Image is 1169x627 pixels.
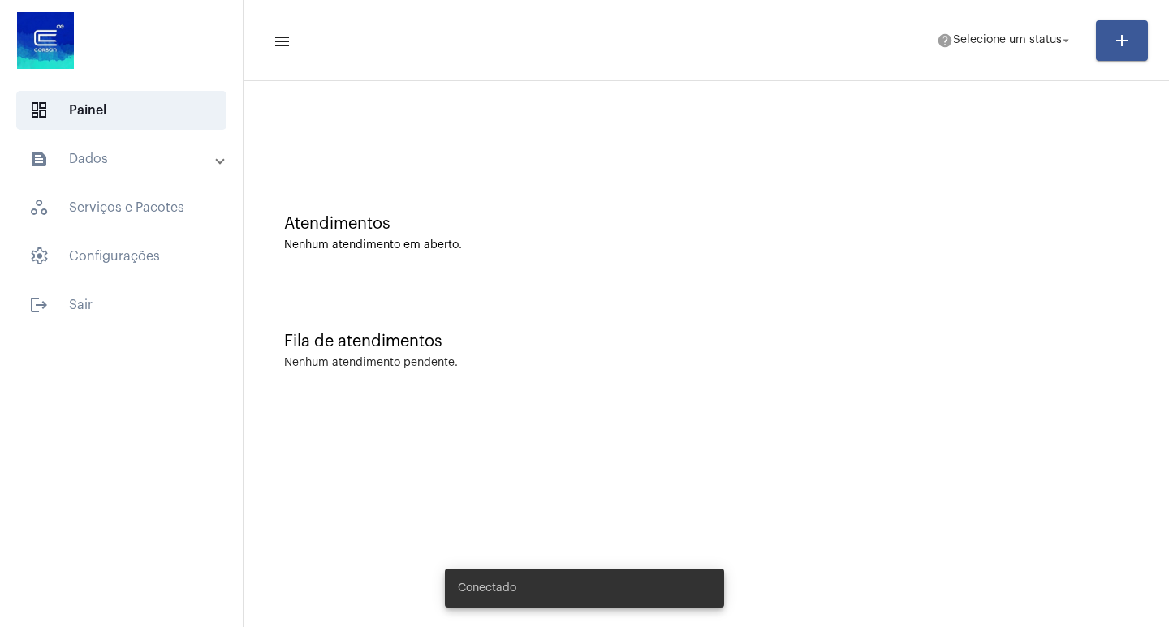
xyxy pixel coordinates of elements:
span: Conectado [458,580,516,596]
div: Nenhum atendimento pendente. [284,357,458,369]
span: sidenav icon [29,101,49,120]
div: Atendimentos [284,215,1128,233]
span: Selecione um status [953,35,1062,46]
span: sidenav icon [29,247,49,266]
span: Serviços e Pacotes [16,188,226,227]
mat-icon: add [1112,31,1132,50]
mat-expansion-panel-header: sidenav iconDados [10,140,243,178]
div: Fila de atendimentos [284,333,1128,350]
mat-icon: help [937,32,953,49]
mat-icon: sidenav icon [29,295,49,315]
div: Nenhum atendimento em aberto. [284,239,1128,251]
span: sidenav icon [29,198,49,217]
mat-panel-title: Dados [29,149,217,169]
button: Selecione um status [927,24,1083,57]
span: Configurações [16,237,226,276]
span: Painel [16,91,226,130]
mat-icon: sidenav icon [273,32,289,51]
img: d4669ae0-8c07-2337-4f67-34b0df7f5ae4.jpeg [13,8,78,73]
span: Sair [16,286,226,324]
mat-icon: arrow_drop_down [1059,33,1073,48]
mat-icon: sidenav icon [29,149,49,169]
